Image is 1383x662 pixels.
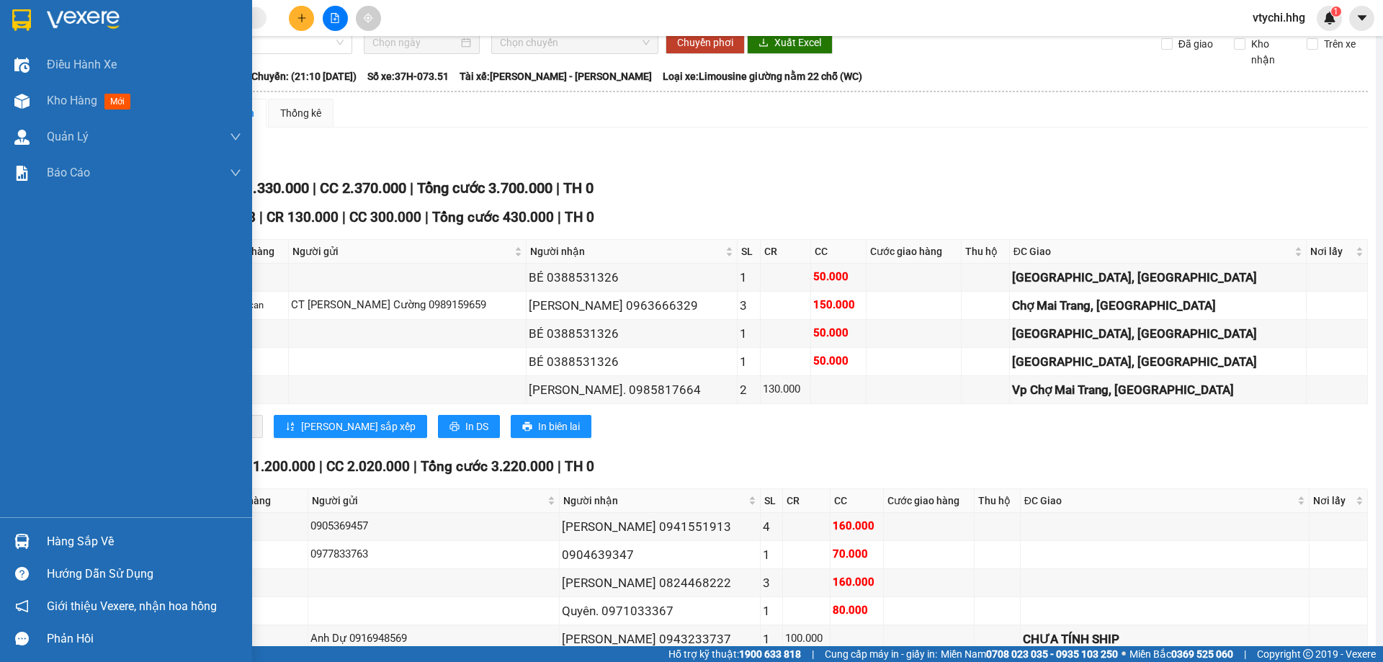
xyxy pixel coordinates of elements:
[297,13,307,23] span: plus
[413,458,417,475] span: |
[530,243,722,259] span: Người nhận
[363,13,373,23] span: aim
[747,31,833,54] button: downloadXuất Excel
[666,31,745,54] button: Chuyển phơi
[529,296,735,316] div: [PERSON_NAME] 0963666329
[783,489,831,513] th: CR
[1129,646,1233,662] span: Miền Bắc
[1023,630,1307,649] div: CHƯA TÍNH SHIP
[15,632,29,645] span: message
[763,630,780,649] div: 1
[1012,268,1304,287] div: [GEOGRAPHIC_DATA], [GEOGRAPHIC_DATA]
[313,179,316,197] span: |
[310,630,556,648] div: Anh Dự 0916948569
[223,179,309,197] span: CR 1.330.000
[47,94,97,107] span: Kho hàng
[12,9,31,31] img: logo-vxr
[529,380,735,400] div: [PERSON_NAME]. 0985817664
[562,517,758,537] div: [PERSON_NAME] 0941551913
[225,489,309,513] th: Tên hàng
[14,166,30,181] img: solution-icon
[291,297,524,314] div: CT [PERSON_NAME] Cường 0989159659
[1012,324,1304,344] div: [GEOGRAPHIC_DATA], [GEOGRAPHIC_DATA]
[47,597,217,615] span: Giới thiệu Vexere, nhận hoa hồng
[562,573,758,593] div: [PERSON_NAME] 0824468222
[228,240,288,264] th: Tên hàng
[563,493,746,509] span: Người nhận
[1012,352,1304,372] div: [GEOGRAPHIC_DATA], [GEOGRAPHIC_DATA]
[562,630,758,649] div: [PERSON_NAME] 0943233737
[975,489,1021,513] th: Thu hộ
[230,131,241,143] span: down
[289,6,314,31] button: plus
[55,14,146,45] strong: HÃNG XE HẢI HOÀNG GIA
[740,268,758,287] div: 1
[326,458,410,475] span: CC 2.020.000
[104,94,130,109] span: mới
[227,576,306,590] div: ct
[230,167,241,179] span: down
[884,489,975,513] th: Cước giao hàng
[47,531,241,553] div: Hàng sắp về
[1173,36,1219,52] span: Đã giao
[833,574,881,591] div: 160.000
[410,179,413,197] span: |
[812,646,814,662] span: |
[1313,493,1353,509] span: Nơi lấy
[1318,36,1361,52] span: Trên xe
[227,519,306,534] div: ct
[813,353,864,370] div: 50.000
[962,240,1010,264] th: Thu hộ
[833,518,881,535] div: 160.000
[763,381,808,398] div: 130.000
[267,209,339,225] span: CR 130.000
[739,648,801,660] strong: 1900 633 818
[8,46,37,117] img: logo
[763,545,780,565] div: 1
[833,546,881,563] div: 70.000
[740,296,758,316] div: 3
[1323,12,1336,24] img: icon-new-feature
[349,209,421,225] span: CC 300.000
[813,325,864,342] div: 50.000
[1013,243,1292,259] span: ĐC Giao
[758,37,769,49] span: download
[320,179,406,197] span: CC 2.370.000
[292,243,512,259] span: Người gửi
[14,534,30,549] img: warehouse-icon
[367,68,449,84] span: Số xe: 37H-073.51
[259,209,263,225] span: |
[1303,649,1313,659] span: copyright
[230,383,285,397] div: ct
[230,326,285,341] div: xốp
[538,419,580,434] span: In biên lai
[41,48,161,74] span: 42 [PERSON_NAME] - Vinh - [GEOGRAPHIC_DATA]
[372,35,458,50] input: Chọn ngày
[251,68,357,84] span: Chuyến: (21:10 [DATE])
[417,179,552,197] span: Tổng cước 3.700.000
[763,601,780,621] div: 1
[556,179,560,197] span: |
[867,240,962,264] th: Cước giao hàng
[230,270,285,285] div: xốp
[529,352,735,372] div: BÉ 0388531326
[833,602,881,619] div: 80.000
[310,518,556,535] div: 0905369457
[465,419,488,434] span: In DS
[280,105,321,121] div: Thống kê
[522,421,532,433] span: printer
[319,458,323,475] span: |
[558,209,561,225] span: |
[529,324,735,344] div: BÉ 0388531326
[449,421,460,433] span: printer
[813,297,864,314] div: 150.000
[668,646,801,662] span: Hỗ trợ kỹ thuật:
[529,268,735,287] div: BÉ 0388531326
[813,269,864,286] div: 50.000
[1310,243,1352,259] span: Nơi lấy
[232,458,315,475] span: CR 1.200.000
[1012,296,1304,316] div: Chợ Mai Trang, [GEOGRAPHIC_DATA]
[1244,646,1246,662] span: |
[230,298,285,313] div: 2ct+can
[761,489,783,513] th: SL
